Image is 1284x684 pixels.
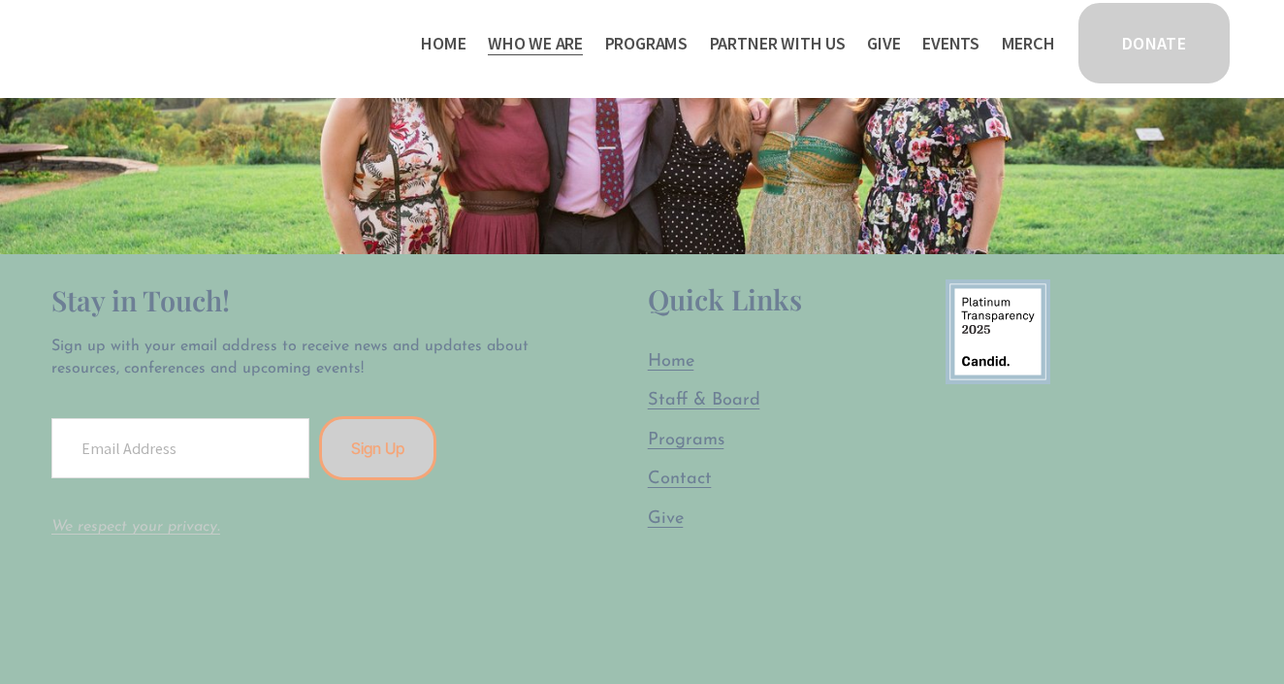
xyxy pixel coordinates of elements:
[51,418,309,478] input: Email Address
[922,27,979,59] a: Events
[1002,27,1055,59] a: Merch
[319,416,436,480] button: Sign Up
[648,388,760,412] a: Staff & Board
[421,27,465,59] a: Home
[488,27,583,59] a: folder dropdown
[51,336,537,379] p: Sign up with your email address to receive news and updates about resources, conferences and upco...
[605,29,689,57] span: Programs
[648,467,712,491] a: Contact
[946,279,1050,384] img: 9878580
[867,27,900,59] a: Give
[648,470,712,488] span: Contact
[351,439,404,458] span: Sign Up
[648,506,684,531] a: Give
[605,27,689,59] a: folder dropdown
[51,279,537,321] h2: Stay in Touch!
[51,519,220,535] a: We respect your privacy.
[648,431,724,449] span: Programs
[648,509,684,528] span: Give
[648,391,760,409] span: Staff & Board
[648,352,694,371] span: Home
[648,428,724,452] a: Programs
[648,349,694,374] a: Home
[710,27,846,59] a: folder dropdown
[648,280,802,317] span: Quick Links
[710,29,846,57] span: Partner With Us
[488,29,583,57] span: Who We Are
